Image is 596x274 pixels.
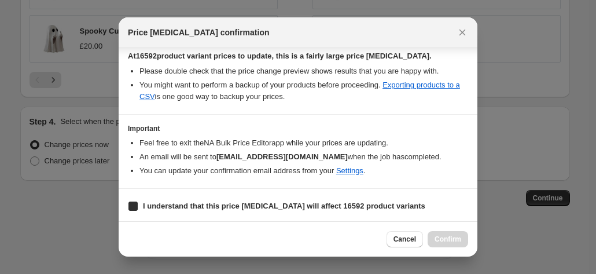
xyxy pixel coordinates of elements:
[143,202,425,210] b: I understand that this price [MEDICAL_DATA] will affect 16592 product variants
[139,65,468,77] li: Please double check that the price change preview shows results that you are happy with.
[336,166,363,175] a: Settings
[128,52,432,60] b: At 16592 product variant prices to update, this is a fairly large price [MEDICAL_DATA].
[454,24,470,41] button: Close
[139,165,468,177] li: You can update your confirmation email address from your .
[387,231,423,247] button: Cancel
[139,81,460,101] a: Exporting products to a CSV
[216,152,348,161] b: [EMAIL_ADDRESS][DOMAIN_NAME]
[139,79,468,103] li: You might want to perform a backup of your products before proceeding. is one good way to backup ...
[393,235,416,244] span: Cancel
[128,124,468,133] h3: Important
[139,137,468,149] li: Feel free to exit the NA Bulk Price Editor app while your prices are updating.
[128,27,270,38] span: Price [MEDICAL_DATA] confirmation
[139,151,468,163] li: An email will be sent to when the job has completed .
